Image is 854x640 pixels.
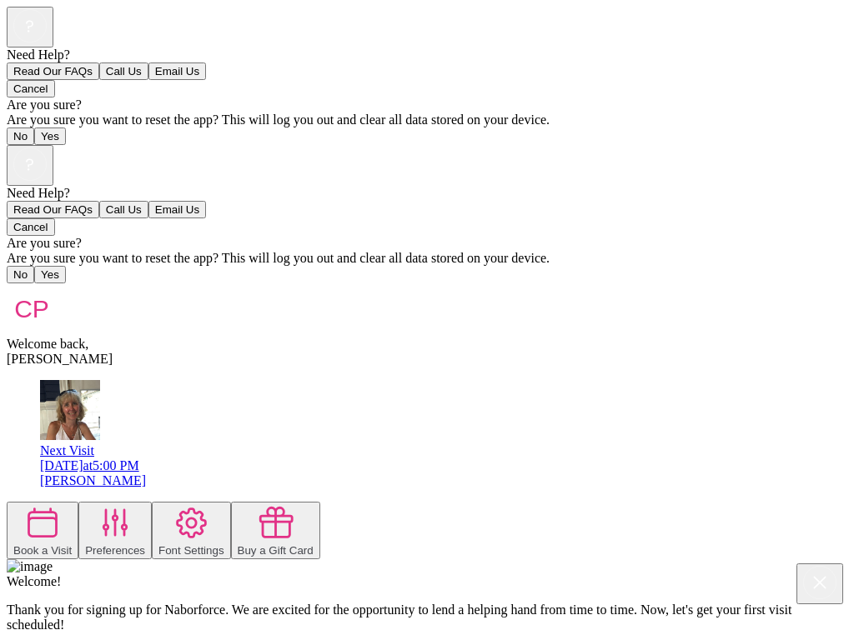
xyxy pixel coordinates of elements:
[40,428,847,488] a: avatarNext Visit[DATE]at5:00 PM[PERSON_NAME]
[7,337,847,352] div: Welcome back,
[7,186,847,201] div: Need Help?
[7,352,847,367] div: [PERSON_NAME]
[13,544,72,557] div: Book a Visit
[7,218,55,236] button: Cancel
[238,544,314,557] div: Buy a Gift Card
[7,236,847,251] div: Are you sure?
[78,502,152,559] button: Preferences
[40,428,100,442] a: avatar
[40,458,847,473] div: [DATE] at 5:00 PM
[7,283,57,333] img: avatar
[34,127,66,145] button: Yes
[40,380,100,440] img: avatar
[7,127,34,145] button: No
[7,574,847,589] div: Welcome!
[7,251,847,266] div: Are you sure you want to reset the app? This will log you out and clear all data stored on your d...
[7,80,55,97] button: Cancel
[34,266,66,283] button: Yes
[7,502,78,559] button: Book a Visit
[99,201,148,218] button: Call Us
[7,47,847,62] div: Need Help?
[7,62,99,80] button: Read Our FAQs
[152,502,231,559] button: Font Settings
[40,473,847,488] div: [PERSON_NAME]
[7,559,53,574] img: image
[231,502,320,559] button: Buy a Gift Card
[7,97,847,112] div: Are you sure?
[148,201,206,218] button: Email Us
[7,602,847,632] p: Thank you for signing up for Naborforce. We are excited for the opportunity to lend a helping han...
[148,62,206,80] button: Email Us
[40,443,847,458] div: Next Visit
[99,62,148,80] button: Call Us
[85,544,145,557] div: Preferences
[158,544,224,557] div: Font Settings
[7,266,34,283] button: No
[7,112,847,127] div: Are you sure you want to reset the app? This will log you out and clear all data stored on your d...
[7,201,99,218] button: Read Our FAQs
